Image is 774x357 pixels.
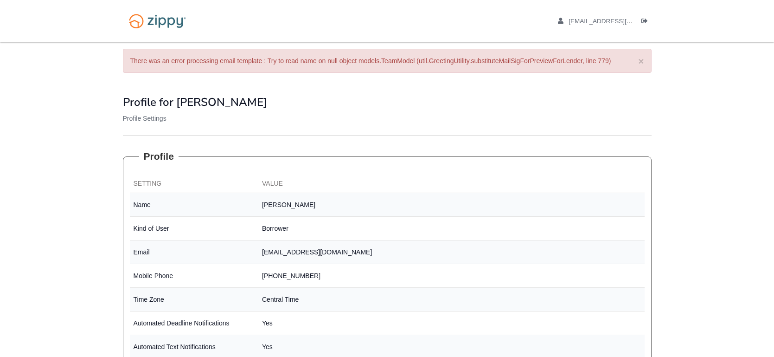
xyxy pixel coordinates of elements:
[258,288,645,312] td: Central Time
[130,175,259,193] th: Setting
[123,49,652,73] div: There was an error processing email template : Try to read name on null object models.TeamModel (...
[130,240,259,264] td: Email
[258,264,645,288] td: [PHONE_NUMBER]
[558,18,675,27] a: edit profile
[139,149,179,163] legend: Profile
[130,217,259,240] td: Kind of User
[123,9,192,33] img: Logo
[258,312,645,335] td: Yes
[123,96,652,108] h1: Profile for [PERSON_NAME]
[569,18,675,25] span: ritabohannon@gmail.com
[130,264,259,288] td: Mobile Phone
[130,193,259,217] td: Name
[641,18,652,27] a: Log out
[258,193,645,217] td: [PERSON_NAME]
[258,240,645,264] td: [EMAIL_ADDRESS][DOMAIN_NAME]
[130,288,259,312] td: Time Zone
[258,217,645,240] td: Borrower
[123,114,652,123] p: Profile Settings
[638,56,644,66] button: ×
[258,175,645,193] th: Value
[130,312,259,335] td: Automated Deadline Notifications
